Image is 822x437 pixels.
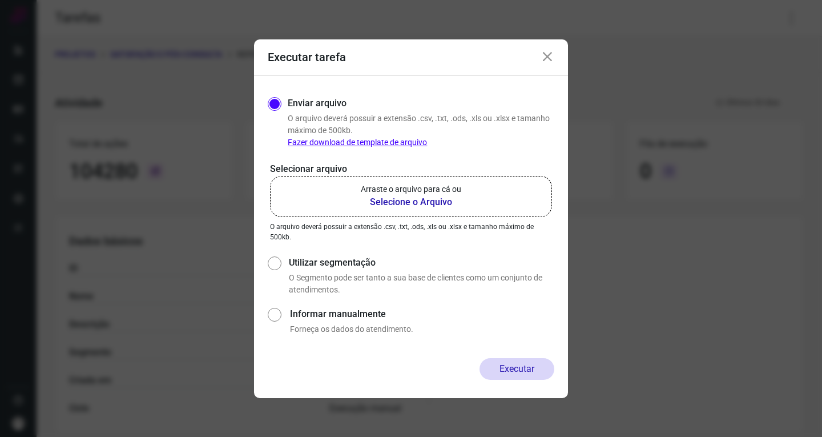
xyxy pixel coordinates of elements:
p: Forneça os dados do atendimento. [290,323,554,335]
p: Arraste o arquivo para cá ou [361,183,461,195]
p: O Segmento pode ser tanto a sua base de clientes como um conjunto de atendimentos. [289,272,554,296]
a: Fazer download de template de arquivo [288,138,427,147]
p: O arquivo deverá possuir a extensão .csv, .txt, .ods, .xls ou .xlsx e tamanho máximo de 500kb. [270,222,552,242]
h3: Executar tarefa [268,50,346,64]
b: Selecione o Arquivo [361,195,461,209]
label: Utilizar segmentação [289,256,554,270]
p: O arquivo deverá possuir a extensão .csv, .txt, .ods, .xls ou .xlsx e tamanho máximo de 500kb. [288,113,554,149]
p: Selecionar arquivo [270,162,552,176]
label: Informar manualmente [290,307,554,321]
button: Executar [479,358,554,380]
label: Enviar arquivo [288,97,346,110]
